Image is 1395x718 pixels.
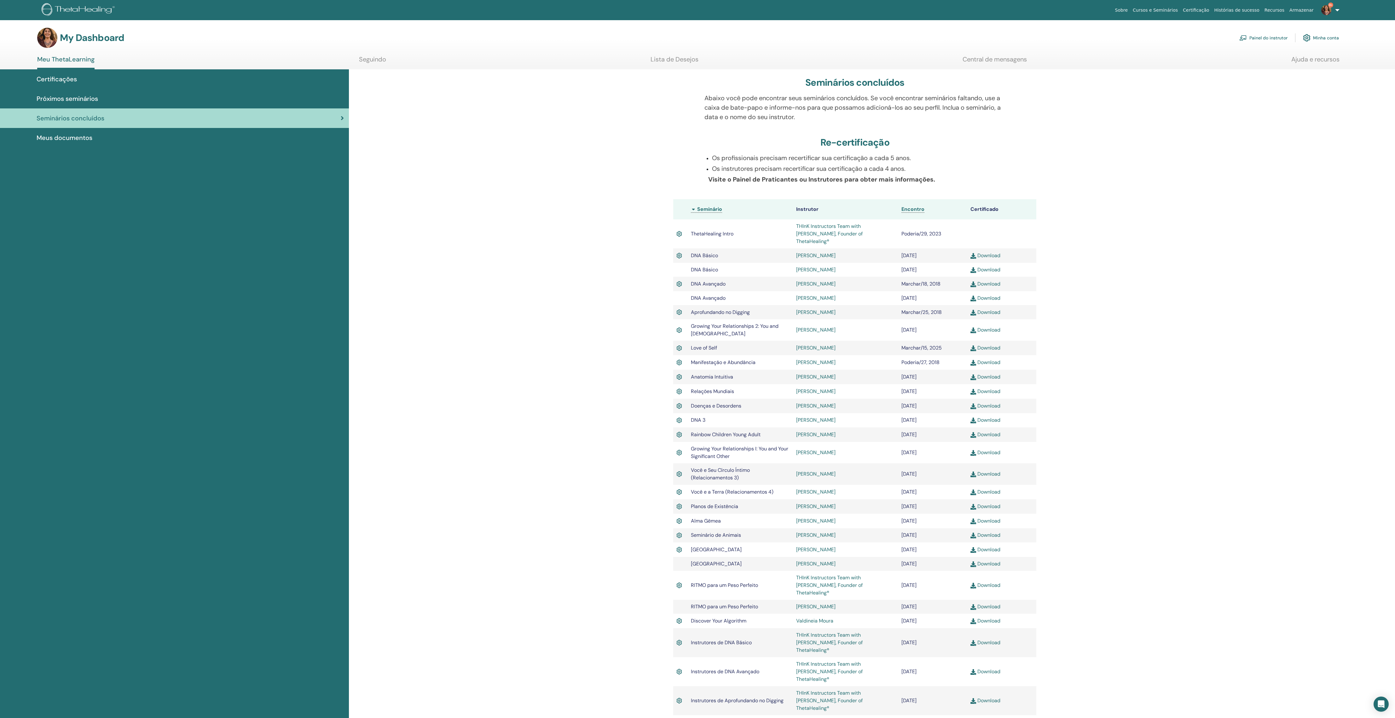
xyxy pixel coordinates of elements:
[37,94,98,103] span: Próximos seminários
[676,470,682,478] img: Active Certificate
[676,697,682,705] img: Active Certificate
[704,93,1005,122] p: Abaixo você pode encontrar seus seminários concluídos. Se você encontrar seminários faltando, use...
[898,291,967,305] td: [DATE]
[898,427,967,442] td: [DATE]
[691,668,759,675] span: Instrutores de DNA Avançado
[901,206,924,213] a: Encontro
[898,219,967,248] td: Poderia/29, 2023
[676,546,682,554] img: Active Certificate
[970,281,1000,287] a: Download
[676,308,682,316] img: Active Certificate
[898,463,967,485] td: [DATE]
[796,617,833,624] a: Valdineia Moura
[676,344,682,352] img: Active Certificate
[970,432,976,438] img: download.svg
[691,281,726,287] span: DNA Avançado
[970,669,976,675] img: download.svg
[796,431,836,438] a: [PERSON_NAME]
[898,557,967,571] td: [DATE]
[796,449,836,456] a: [PERSON_NAME]
[712,164,1005,173] p: Os instrutores precisam recertificar sua certificação a cada 4 anos.
[691,309,750,316] span: Aprofundando no Digging
[970,403,976,409] img: download.svg
[970,296,976,301] img: download.svg
[676,502,682,511] img: Active Certificate
[796,359,836,366] a: [PERSON_NAME]
[676,387,682,396] img: Active Certificate
[898,442,967,463] td: [DATE]
[793,199,898,219] th: Instrutor
[898,399,967,413] td: [DATE]
[796,546,836,553] a: [PERSON_NAME]
[37,133,92,142] span: Meus documentos
[970,281,976,287] img: download.svg
[970,309,1000,316] a: Download
[37,74,77,84] span: Certificações
[970,449,1000,456] a: Download
[970,471,1000,477] a: Download
[970,604,976,610] img: download.svg
[970,583,976,588] img: download.svg
[1287,4,1316,16] a: Armazenar
[970,504,976,510] img: download.svg
[708,175,935,183] b: Visite o Painel de Praticantes ou Instrutores para obter mais informações.
[676,252,682,260] img: Active Certificate
[676,531,682,540] img: Active Certificate
[691,266,718,273] span: DNA Básico
[691,518,721,524] span: Alma Gêmea
[676,639,682,647] img: Active Certificate
[1212,4,1262,16] a: Histórias de sucesso
[970,310,976,316] img: download.svg
[970,503,1000,510] a: Download
[970,561,976,567] img: download.svg
[970,617,1000,624] a: Download
[970,431,1000,438] a: Download
[676,449,682,457] img: Active Certificate
[970,697,1000,704] a: Download
[901,206,924,212] span: Encontro
[691,560,742,567] span: [GEOGRAPHIC_DATA]
[970,359,1000,366] a: Download
[676,373,682,381] img: Active Certificate
[796,373,836,380] a: [PERSON_NAME]
[970,345,1000,351] a: Download
[1321,5,1331,15] img: default.jpg
[898,542,967,557] td: [DATE]
[970,472,976,477] img: download.svg
[898,413,967,428] td: [DATE]
[898,514,967,528] td: [DATE]
[796,223,863,245] a: THInK Instructors Team with [PERSON_NAME], Founder of ThetaHealing®
[60,32,124,43] h3: My Dashboard
[898,248,967,263] td: [DATE]
[691,359,755,366] span: Manifestação e Abundância
[970,547,976,553] img: download.svg
[676,280,682,288] img: Active Certificate
[359,55,386,68] a: Seguindo
[970,327,976,333] img: download.svg
[676,617,682,625] img: Active Certificate
[796,574,863,596] a: THInK Instructors Team with [PERSON_NAME], Founder of ThetaHealing®
[1239,31,1288,45] a: Painel do instrutor
[898,686,967,715] td: [DATE]
[676,326,682,334] img: Active Certificate
[676,668,682,676] img: Active Certificate
[691,639,752,646] span: Instrutores de DNA Básico
[898,571,967,600] td: [DATE]
[691,252,718,259] span: DNA Básico
[970,418,976,423] img: download.svg
[898,600,967,614] td: [DATE]
[42,3,117,17] img: logo.png
[970,360,976,366] img: download.svg
[967,199,1036,219] th: Certificado
[691,417,705,423] span: DNA 3
[970,698,976,704] img: download.svg
[898,528,967,543] td: [DATE]
[796,417,836,423] a: [PERSON_NAME]
[898,370,967,384] td: [DATE]
[970,327,1000,333] a: Download
[1303,31,1339,45] a: Minha conta
[963,55,1027,68] a: Central de mensagens
[691,402,741,409] span: Doenças e Desordens
[691,697,784,704] span: Instrutores de Aprofundando no Digging
[970,603,1000,610] a: Download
